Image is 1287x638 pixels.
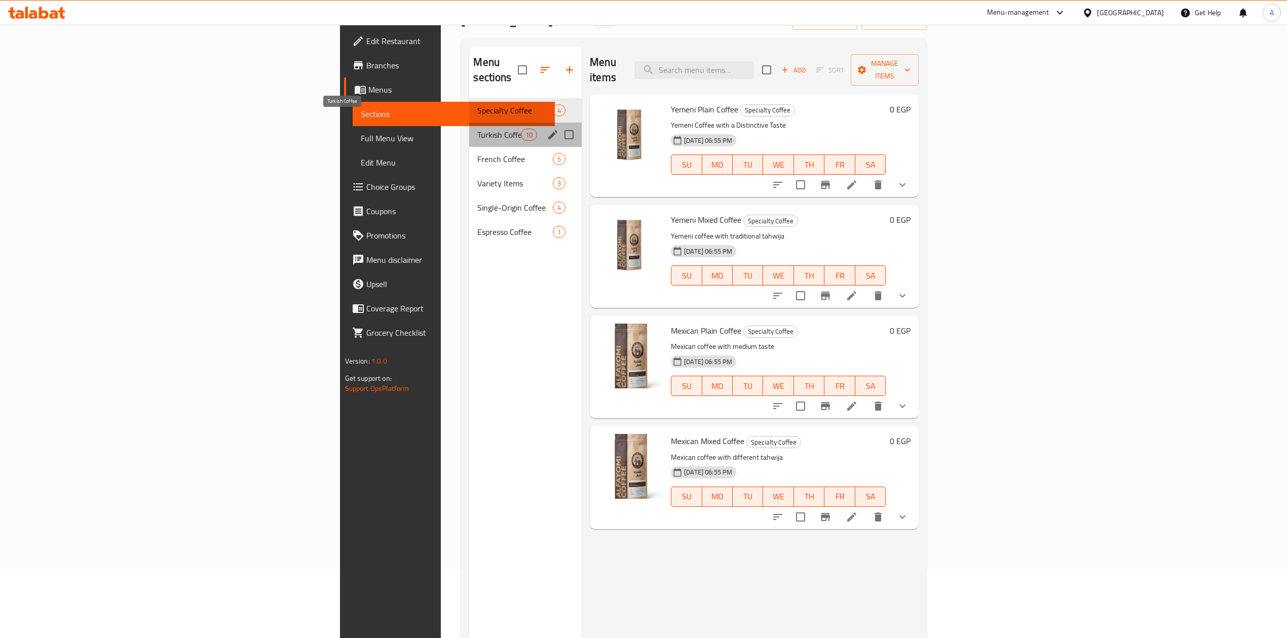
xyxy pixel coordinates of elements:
svg: Show Choices [896,400,909,412]
p: Mexican coffee with medium taste [671,340,886,353]
span: Version: [345,354,370,368]
div: items [553,153,565,165]
span: Select section first [810,62,851,78]
span: SU [675,489,698,504]
button: Branch-specific-item [813,173,838,197]
a: Coverage Report [344,296,555,321]
span: Choice Groups [366,181,547,193]
span: TU [737,268,759,283]
div: items [553,104,565,116]
div: Specialty Coffee [743,326,798,338]
span: Single-Origin Coffee [477,202,553,214]
a: Support.OpsPlatform [345,382,409,395]
button: Branch-specific-item [813,284,838,308]
span: Add item [777,62,810,78]
button: MO [702,154,733,175]
a: Edit Menu [353,150,555,175]
span: MO [706,268,729,283]
button: SU [671,154,702,175]
button: SA [855,154,886,175]
div: Menu-management [987,7,1049,19]
span: Select all sections [512,59,533,81]
span: WE [767,379,789,393]
div: Specialty Coffee [746,436,801,448]
button: sort-choices [766,394,790,418]
span: 4 [553,203,565,213]
p: Mexican coffee with different tahwija [671,451,886,464]
span: A [1270,7,1274,18]
a: Menu disclaimer [344,248,555,272]
div: Espresso Coffee [477,226,553,238]
button: delete [866,505,890,529]
span: MO [706,489,729,504]
h6: 0 EGP [890,434,911,448]
span: Sort sections [533,58,557,82]
span: Manage items [859,57,911,83]
div: items [553,177,565,189]
span: 4 [553,106,565,115]
button: Add [777,62,810,78]
span: Coverage Report [366,302,547,314]
a: Grocery Checklist [344,321,555,345]
div: items [521,129,537,141]
button: MO [702,376,733,396]
div: items [553,202,565,214]
a: Full Menu View [353,126,555,150]
button: TH [794,487,824,507]
span: 1.0.0 [371,354,387,368]
span: Full Menu View [361,132,547,144]
button: FR [824,265,855,286]
span: TU [737,379,759,393]
span: Yemeni Mixed Coffee [671,212,741,227]
h6: 0 EGP [890,324,911,338]
div: [GEOGRAPHIC_DATA] [1097,7,1164,18]
span: [DATE] 06:55 PM [680,357,736,367]
span: [DATE] 06:55 PM [680,467,736,477]
button: edit [545,127,560,142]
span: MO [706,157,729,172]
button: SA [855,265,886,286]
span: FR [828,157,851,172]
span: WE [767,489,789,504]
button: SA [855,487,886,507]
button: SA [855,376,886,396]
span: export [869,14,919,27]
span: Add [780,64,807,76]
svg: Show Choices [896,290,909,302]
a: Edit Restaurant [344,29,555,53]
span: [DATE] 06:55 PM [680,247,736,256]
div: Espresso Coffee1 [469,220,582,244]
span: FR [828,379,851,393]
button: TH [794,265,824,286]
span: [DATE] 06:55 PM [680,136,736,145]
span: SU [675,379,698,393]
div: Specialty Coffee [743,215,798,227]
input: search [634,61,754,79]
img: Mexican Mixed Coffee [598,434,663,499]
span: Select section [756,59,777,81]
span: Promotions [366,229,547,242]
span: Variety Items [477,177,553,189]
div: items [553,226,565,238]
button: sort-choices [766,173,790,197]
button: Branch-specific-item [813,505,838,529]
svg: Show Choices [896,511,909,523]
span: French Coffee [477,153,553,165]
span: 1 [553,227,565,237]
a: Promotions [344,223,555,248]
span: 3 [553,179,565,188]
span: FR [828,489,851,504]
span: Select to update [790,285,811,306]
h6: 0 EGP [890,213,911,227]
h2: Menu items [590,55,622,85]
button: WE [763,376,793,396]
button: MO [702,487,733,507]
button: WE [763,265,793,286]
svg: Show Choices [896,179,909,191]
span: Select to update [790,395,811,417]
a: Sections [353,102,555,126]
span: SU [675,268,698,283]
button: FR [824,376,855,396]
span: Menus [368,84,547,96]
span: SA [859,268,882,283]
